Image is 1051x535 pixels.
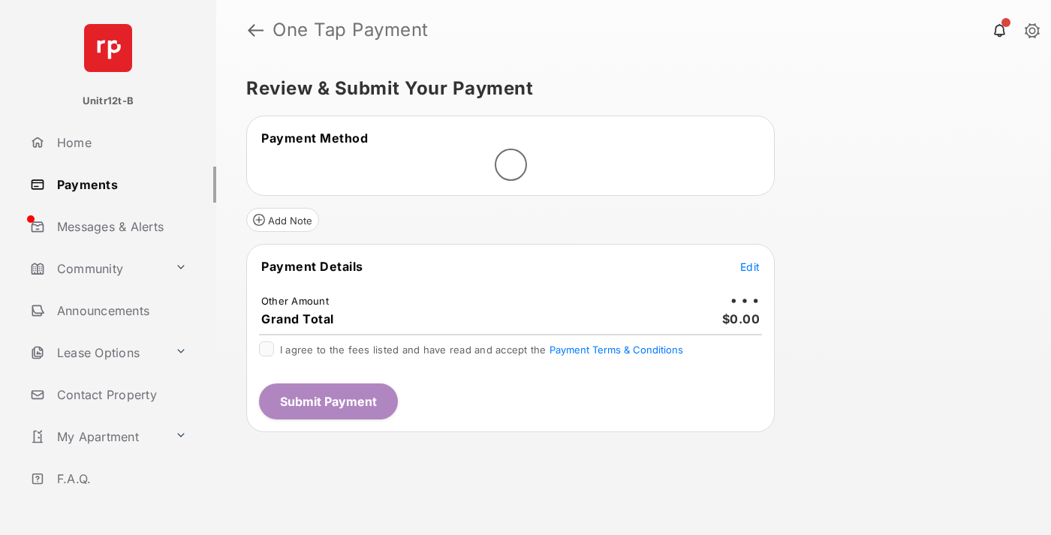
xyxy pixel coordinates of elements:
[24,209,216,245] a: Messages & Alerts
[24,293,216,329] a: Announcements
[24,167,216,203] a: Payments
[246,80,1009,98] h5: Review & Submit Your Payment
[259,383,398,419] button: Submit Payment
[84,24,132,72] img: svg+xml;base64,PHN2ZyB4bWxucz0iaHR0cDovL3d3dy53My5vcmcvMjAwMC9zdmciIHdpZHRoPSI2NCIgaGVpZ2h0PSI2NC...
[24,335,169,371] a: Lease Options
[260,294,330,308] td: Other Amount
[24,461,216,497] a: F.A.Q.
[24,419,169,455] a: My Apartment
[261,311,334,326] span: Grand Total
[550,344,683,356] button: I agree to the fees listed and have read and accept the
[722,311,760,326] span: $0.00
[261,259,363,274] span: Payment Details
[740,259,760,274] button: Edit
[24,377,216,413] a: Contact Property
[740,260,760,273] span: Edit
[83,94,134,109] p: Unitr12t-B
[246,208,319,232] button: Add Note
[261,131,368,146] span: Payment Method
[273,21,429,39] strong: One Tap Payment
[24,125,216,161] a: Home
[24,251,169,287] a: Community
[280,344,683,356] span: I agree to the fees listed and have read and accept the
